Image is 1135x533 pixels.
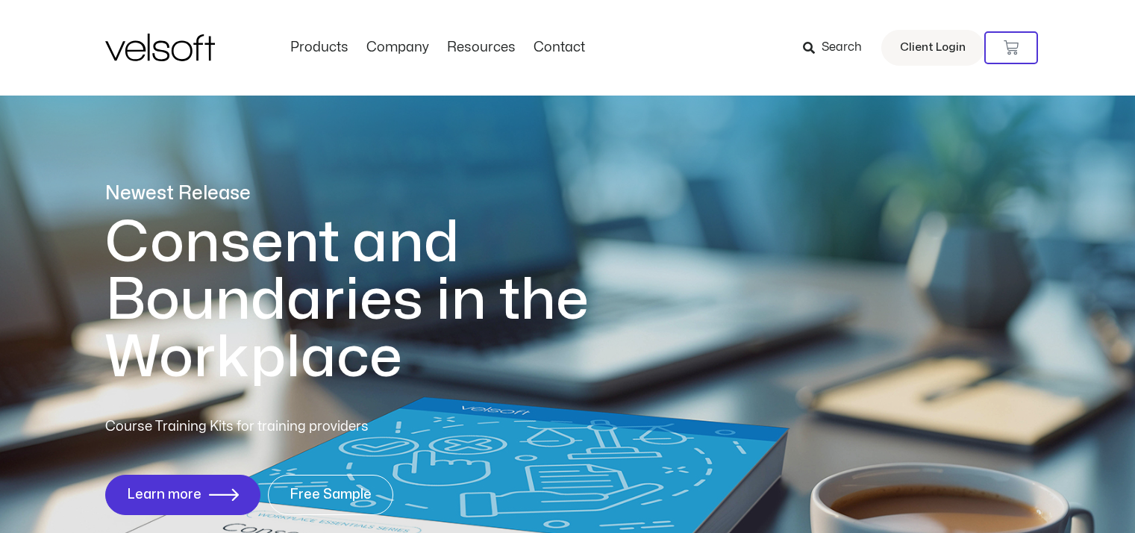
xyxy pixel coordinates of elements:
[803,35,872,60] a: Search
[525,40,594,56] a: ContactMenu Toggle
[281,40,357,56] a: ProductsMenu Toggle
[268,475,393,515] a: Free Sample
[105,34,215,61] img: Velsoft Training Materials
[357,40,438,56] a: CompanyMenu Toggle
[127,487,201,502] span: Learn more
[881,30,984,66] a: Client Login
[438,40,525,56] a: ResourcesMenu Toggle
[105,475,260,515] a: Learn more
[281,40,594,56] nav: Menu
[900,38,966,57] span: Client Login
[822,38,862,57] span: Search
[290,487,372,502] span: Free Sample
[105,214,650,387] h1: Consent and Boundaries in the Workplace
[105,181,650,207] p: Newest Release
[105,417,477,437] p: Course Training Kits for training providers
